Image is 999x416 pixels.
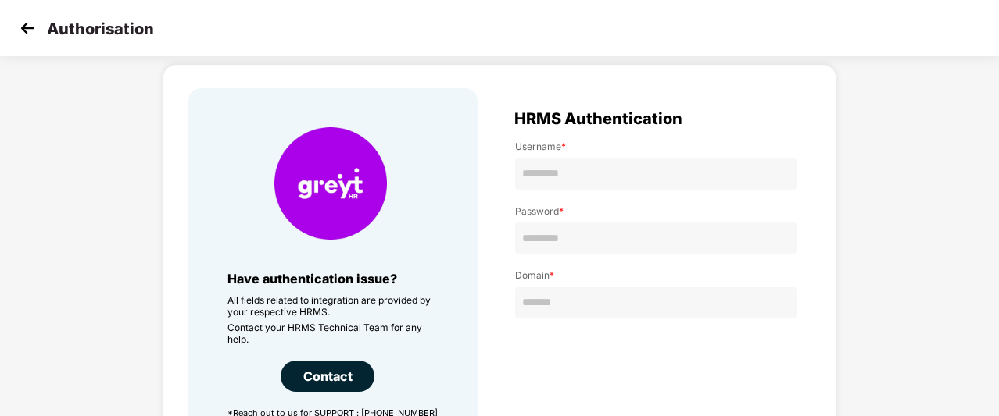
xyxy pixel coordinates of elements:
label: Password [515,205,797,217]
span: HRMS Authentication [514,112,682,125]
span: Have authentication issue? [227,271,397,286]
img: svg+xml;base64,PHN2ZyB4bWxucz0iaHR0cDovL3d3dy53My5vcmcvMjAwMC9zdmciIHdpZHRoPSIzMCIgaGVpZ2h0PSIzMC... [16,16,39,40]
div: Contact [281,361,374,392]
img: HRMS Company Icon [274,127,387,240]
label: Domain [515,269,797,281]
p: Contact your HRMS Technical Team for any help. [227,322,439,345]
p: All fields related to integration are provided by your respective HRMS. [227,294,439,318]
label: Username [515,140,797,152]
p: Authorisation [47,20,154,38]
